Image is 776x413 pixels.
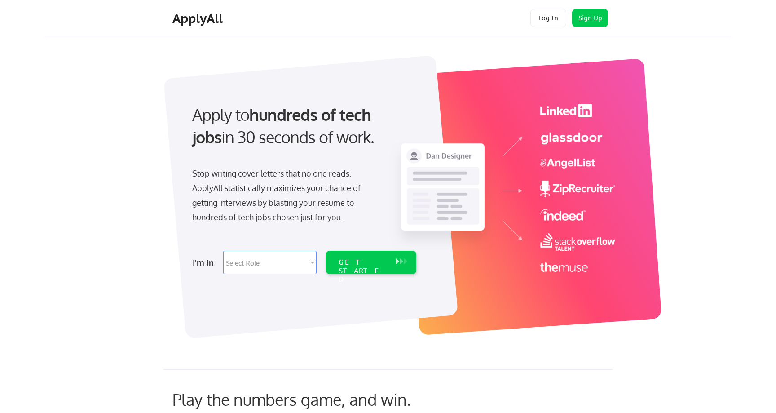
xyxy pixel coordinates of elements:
[339,258,387,284] div: GET STARTED
[172,11,225,26] div: ApplyAll
[572,9,608,27] button: Sign Up
[192,103,413,149] div: Apply to in 30 seconds of work.
[192,166,377,225] div: Stop writing cover letters that no one reads. ApplyAll statistically maximizes your chance of get...
[172,390,451,409] div: Play the numbers game, and win.
[193,255,218,270] div: I'm in
[192,104,375,147] strong: hundreds of tech jobs
[530,9,566,27] button: Log In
